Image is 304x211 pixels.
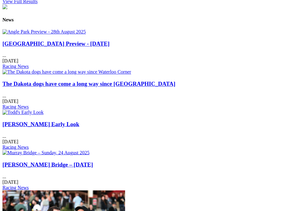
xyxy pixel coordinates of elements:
[2,179,18,184] span: [DATE]
[2,150,89,155] img: Murray Bridge – Sunday, 24 August 2025
[2,17,302,23] h4: News
[2,81,175,87] a: The Dakota dogs have come a long way since [GEOGRAPHIC_DATA]
[2,104,29,109] a: Racing News
[2,64,29,69] a: Racing News
[2,110,44,115] img: Todd's Early Look
[2,81,302,110] div: ...
[2,58,18,63] span: [DATE]
[2,185,29,190] a: Racing News
[2,139,18,144] span: [DATE]
[2,161,302,190] div: ...
[2,144,29,149] a: Racing News
[2,40,302,70] div: ...
[2,99,18,104] span: [DATE]
[2,40,109,47] a: [GEOGRAPHIC_DATA] Preview - [DATE]
[2,121,302,150] div: ...
[2,121,79,127] a: [PERSON_NAME] Early Look
[2,4,7,9] img: chasers_homepage.jpg
[2,29,86,35] img: Angle Park Preview - 28th August 2025
[2,161,93,168] a: [PERSON_NAME] Bridge – [DATE]
[2,69,131,75] img: The Dakota dogs have come a long way since Waterloo Corner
